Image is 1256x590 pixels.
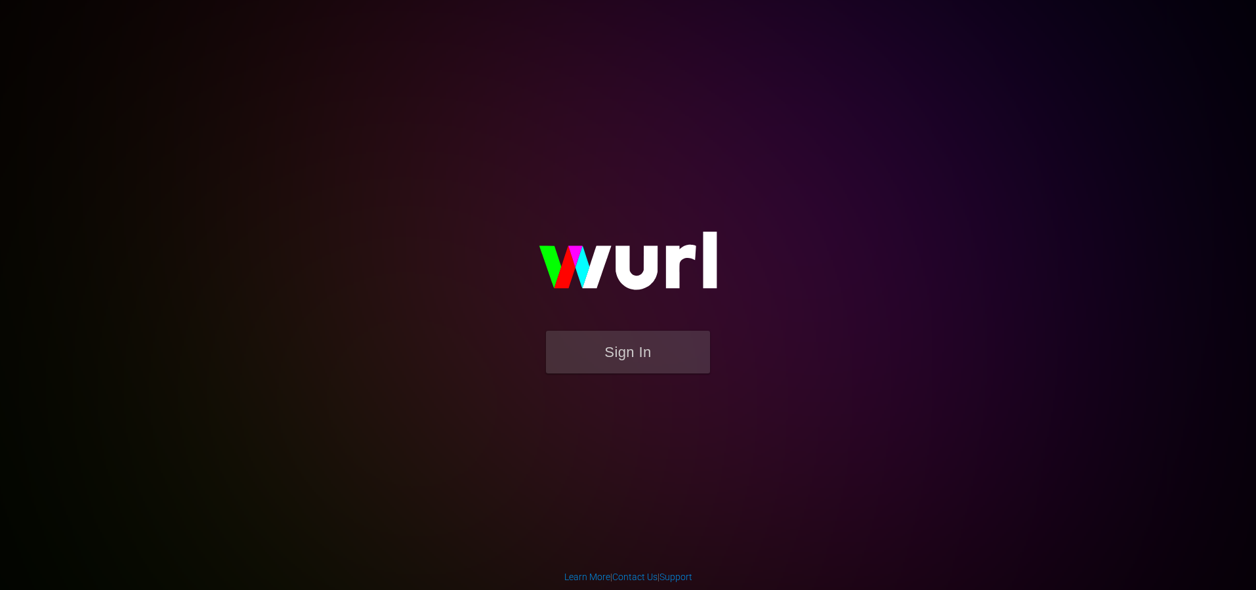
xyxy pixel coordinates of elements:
button: Sign In [546,331,710,373]
img: wurl-logo-on-black-223613ac3d8ba8fe6dc639794a292ebdb59501304c7dfd60c99c58986ef67473.svg [497,203,759,331]
div: | | [564,570,692,583]
a: Support [659,572,692,582]
a: Contact Us [612,572,658,582]
a: Learn More [564,572,610,582]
